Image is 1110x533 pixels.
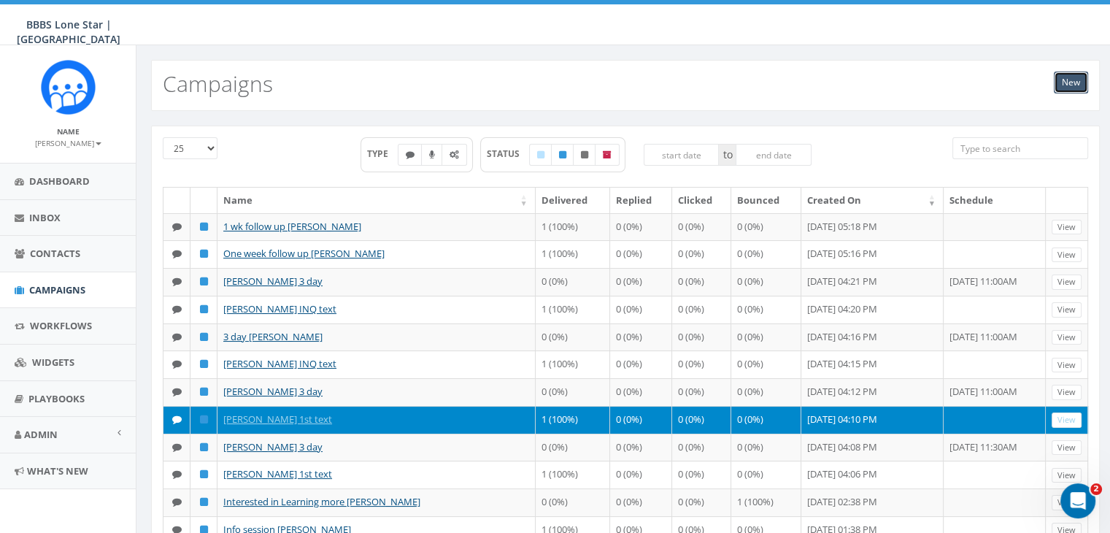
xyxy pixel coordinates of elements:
[163,72,273,96] h2: Campaigns
[672,488,732,516] td: 0 (0%)
[1052,440,1082,456] a: View
[429,150,435,159] i: Ringless Voice Mail
[731,188,801,213] th: Bounced
[223,330,323,343] a: 3 day [PERSON_NAME]
[801,378,944,406] td: [DATE] 04:12 PM
[944,378,1046,406] td: [DATE] 11:00AM
[30,319,92,332] span: Workflows
[487,147,530,160] span: STATUS
[610,406,672,434] td: 0 (0%)
[536,350,610,378] td: 1 (100%)
[1054,72,1088,93] a: New
[736,144,812,166] input: end date
[672,240,732,268] td: 0 (0%)
[200,249,208,258] i: Published
[944,323,1046,351] td: [DATE] 11:00AM
[801,350,944,378] td: [DATE] 04:15 PM
[1052,330,1082,345] a: View
[801,323,944,351] td: [DATE] 04:16 PM
[944,188,1046,213] th: Schedule
[223,220,361,233] a: 1 wk follow up [PERSON_NAME]
[442,144,467,166] label: Automated Message
[41,60,96,115] img: Rally_Corp_Icon.png
[801,488,944,516] td: [DATE] 02:38 PM
[223,247,385,260] a: One week follow up [PERSON_NAME]
[57,126,80,137] small: Name
[536,240,610,268] td: 1 (100%)
[610,323,672,351] td: 0 (0%)
[1052,358,1082,373] a: View
[172,442,182,452] i: Text SMS
[30,247,80,260] span: Contacts
[536,434,610,461] td: 0 (0%)
[1052,468,1082,483] a: View
[421,144,443,166] label: Ringless Voice Mail
[610,350,672,378] td: 0 (0%)
[573,144,596,166] label: Unpublished
[172,332,182,342] i: Text SMS
[367,147,398,160] span: TYPE
[672,406,732,434] td: 0 (0%)
[672,213,732,241] td: 0 (0%)
[536,488,610,516] td: 0 (0%)
[731,434,801,461] td: 0 (0%)
[398,144,423,166] label: Text SMS
[29,283,85,296] span: Campaigns
[610,188,672,213] th: Replied
[172,222,182,231] i: Text SMS
[17,18,120,46] span: BBBS Lone Star | [GEOGRAPHIC_DATA]
[1052,413,1082,428] a: View
[595,144,620,166] label: Archived
[644,144,720,166] input: start date
[944,434,1046,461] td: [DATE] 11:30AM
[200,304,208,314] i: Published
[536,378,610,406] td: 0 (0%)
[536,268,610,296] td: 0 (0%)
[672,323,732,351] td: 0 (0%)
[200,277,208,286] i: Published
[32,356,74,369] span: Widgets
[217,188,536,213] th: Name: activate to sort column ascending
[1052,220,1082,235] a: View
[223,357,336,370] a: [PERSON_NAME] INQ text
[223,302,336,315] a: [PERSON_NAME] INQ text
[536,188,610,213] th: Delivered
[731,240,801,268] td: 0 (0%)
[536,296,610,323] td: 1 (100%)
[172,304,182,314] i: Text SMS
[801,268,944,296] td: [DATE] 04:21 PM
[944,268,1046,296] td: [DATE] 11:00AM
[801,434,944,461] td: [DATE] 04:08 PM
[1052,248,1082,263] a: View
[610,434,672,461] td: 0 (0%)
[35,138,101,148] small: [PERSON_NAME]
[172,497,182,507] i: Text SMS
[172,249,182,258] i: Text SMS
[1052,495,1082,510] a: View
[719,144,736,166] span: to
[200,497,208,507] i: Published
[559,150,566,159] i: Published
[1052,275,1082,290] a: View
[672,461,732,488] td: 0 (0%)
[1052,302,1082,318] a: View
[529,144,552,166] label: Draft
[28,392,85,405] span: Playbooks
[672,188,732,213] th: Clicked
[731,488,801,516] td: 1 (100%)
[731,296,801,323] td: 0 (0%)
[1052,385,1082,400] a: View
[610,213,672,241] td: 0 (0%)
[406,150,415,159] i: Text SMS
[27,464,88,478] span: What's New
[610,461,672,488] td: 0 (0%)
[672,350,732,378] td: 0 (0%)
[200,387,208,396] i: Published
[1060,483,1095,518] iframe: Intercom live chat
[200,415,208,424] i: Published
[672,378,732,406] td: 0 (0%)
[35,136,101,149] a: [PERSON_NAME]
[172,415,182,424] i: Text SMS
[223,275,323,288] a: [PERSON_NAME] 3 day
[536,461,610,488] td: 1 (100%)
